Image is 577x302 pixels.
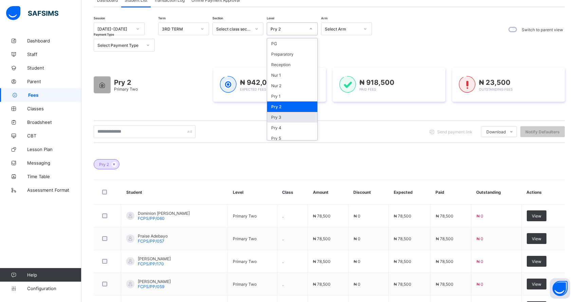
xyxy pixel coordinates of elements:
[162,26,197,32] div: 3RD TERM
[436,213,453,219] span: ₦ 78,500
[27,147,81,152] span: Lesson Plan
[27,187,81,193] span: Assessment Format
[220,76,237,93] img: expected-1.03dd87d44185fb6c27cc9b2570c10499.svg
[477,259,483,264] span: ₦ 0
[394,236,411,241] span: ₦ 78,500
[27,38,81,43] span: Dashboard
[522,27,563,32] label: Switch to parent view
[313,236,331,241] span: ₦ 78,500
[436,282,453,287] span: ₦ 78,500
[121,180,228,205] th: Student
[525,129,560,134] span: Notify Defaulters
[94,16,105,20] span: Session
[339,76,356,93] img: paid-1.3eb1404cbcb1d3b736510a26bbfa3ccb.svg
[27,106,81,111] span: Classes
[532,259,541,264] span: View
[233,282,257,287] span: Primary Two
[138,239,164,244] span: FCPS/PP/057
[233,259,257,264] span: Primary Two
[267,112,317,122] div: Pry 3
[313,259,331,264] span: ₦ 78,500
[459,76,476,93] img: outstanding-1.146d663e52f09953f639664a84e30106.svg
[216,26,251,32] div: Select class section
[313,213,331,219] span: ₦ 78,500
[394,213,411,219] span: ₦ 78,500
[138,284,164,289] span: FCPS/PP/059
[267,133,317,144] div: Pry 5
[359,78,394,87] span: ₦ 918,500
[486,129,506,134] span: Download
[114,87,138,92] span: Primary Two
[394,259,411,264] span: ₦ 78,500
[28,92,81,98] span: Fees
[354,282,360,287] span: ₦ 0
[27,119,81,125] span: Broadsheet
[430,180,471,205] th: Paid
[233,236,257,241] span: Primary Two
[479,78,510,87] span: ₦ 23,500
[282,259,283,264] span: .
[471,180,521,205] th: Outstanding
[27,174,81,179] span: Time Table
[308,180,349,205] th: Amount
[267,16,274,20] span: Level
[437,129,472,134] span: Send payment link
[138,256,171,261] span: [PERSON_NAME]
[228,180,277,205] th: Level
[436,259,453,264] span: ₦ 78,500
[240,78,276,87] span: ₦ 942,000
[477,236,483,241] span: ₦ 0
[479,87,513,91] span: Outstanding Fees
[97,26,132,32] div: [DATE]-[DATE]
[138,261,164,266] span: FCPS/PP/170
[436,236,453,241] span: ₦ 78,500
[114,78,138,87] span: Pry 2
[282,213,283,219] span: .
[97,43,142,48] div: Select Payment Type
[6,6,58,20] img: safsims
[394,282,411,287] span: ₦ 78,500
[321,16,328,20] span: Arm
[94,33,114,36] span: Payment Type
[359,87,376,91] span: Paid Fees
[158,16,166,20] span: Term
[348,180,388,205] th: Discount
[532,236,541,241] span: View
[389,180,431,205] th: Expected
[138,216,165,221] span: FCPS/PP/060
[27,52,81,57] span: Staff
[27,133,81,138] span: CBT
[233,213,257,219] span: Primary Two
[354,236,360,241] span: ₦ 0
[282,282,283,287] span: .
[354,213,360,219] span: ₦ 0
[138,233,168,239] span: Praise Adebayo
[27,79,81,84] span: Parent
[267,80,317,91] div: Nur 2
[212,16,223,20] span: Section
[267,38,317,49] div: PG
[325,26,359,32] div: Select Arm
[521,180,565,205] th: Actions
[267,91,317,101] div: Pry 1
[550,278,570,299] button: Open asap
[138,211,190,216] span: Dominion [PERSON_NAME]
[27,272,81,278] span: Help
[240,87,266,91] span: Expected Fees
[477,282,483,287] span: ₦ 0
[532,282,541,287] span: View
[27,65,81,71] span: Student
[138,279,171,284] span: [PERSON_NAME]
[267,49,317,59] div: Preparatory
[267,122,317,133] div: Pry 4
[532,213,541,219] span: View
[354,259,360,264] span: ₦ 0
[99,162,109,167] span: Pry 2
[267,70,317,80] div: Nur 1
[282,236,283,241] span: .
[267,59,317,70] div: Reception
[477,213,483,219] span: ₦ 0
[27,286,81,291] span: Configuration
[27,160,81,166] span: Messaging
[271,26,305,32] div: Pry 2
